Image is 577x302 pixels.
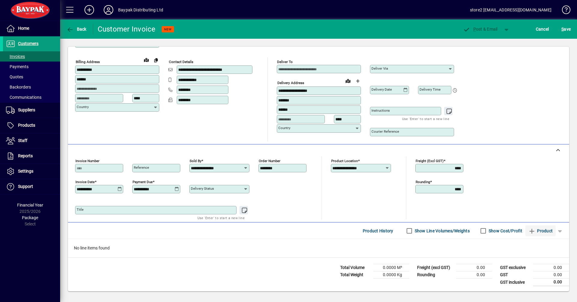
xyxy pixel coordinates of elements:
a: Home [3,21,60,36]
span: Financial Year [17,203,43,207]
td: 0.0000 M³ [373,264,409,271]
td: Rounding [414,271,456,279]
span: Back [66,27,87,32]
span: Staff [18,138,27,143]
button: Cancel [534,24,551,35]
mat-label: Order number [259,159,280,163]
td: Freight (excl GST) [414,264,456,271]
span: ave [561,24,571,34]
mat-label: Payment due [133,180,153,184]
mat-hint: Use 'Enter' to start a new line [197,214,245,221]
mat-label: Product location [331,159,358,163]
td: 0.00 [456,271,492,279]
span: S [561,27,564,32]
mat-label: Delivery time [420,87,441,92]
label: Show Line Volumes/Weights [414,228,470,234]
mat-label: Deliver To [277,60,293,64]
a: Reports [3,149,60,164]
a: Backorders [3,82,60,92]
div: Customer Invoice [98,24,156,34]
span: P [473,27,476,32]
a: Quotes [3,72,60,82]
label: Show Cost/Profit [487,228,522,234]
td: 0.00 [533,271,569,279]
button: Add [80,5,99,15]
span: Cancel [536,24,549,34]
button: Product [525,225,556,236]
a: View on map [142,55,151,65]
button: Choose address [353,76,362,86]
mat-label: Delivery status [191,186,214,191]
app-page-header-button: Back [60,24,93,35]
a: Support [3,179,60,194]
div: No line items found [68,239,569,257]
button: Product History [360,225,396,236]
span: Settings [18,169,33,174]
button: Profile [99,5,118,15]
a: Knowledge Base [557,1,569,21]
mat-label: Deliver via [371,66,388,71]
mat-label: Invoice date [75,180,95,184]
span: Products [18,123,35,128]
button: Post & Email [460,24,501,35]
mat-label: Country [77,105,89,109]
span: Communications [6,95,41,100]
td: GST exclusive [497,264,533,271]
a: Staff [3,133,60,148]
span: Customers [18,41,38,46]
span: Product [528,226,553,236]
span: Package [22,215,38,220]
div: store2 [EMAIL_ADDRESS][DOMAIN_NAME] [470,5,551,15]
td: GST inclusive [497,279,533,286]
td: Total Weight [337,271,373,279]
mat-label: Delivery date [371,87,392,92]
span: Home [18,26,29,31]
span: Backorders [6,85,31,89]
mat-label: Courier Reference [371,129,399,134]
span: Product History [363,226,393,236]
mat-hint: Use 'Enter' to start a new line [402,115,449,122]
button: Copy to Delivery address [151,55,161,65]
a: Products [3,118,60,133]
a: Invoices [3,51,60,62]
span: Reports [18,153,33,158]
td: 0.00 [533,264,569,271]
mat-label: Invoice number [75,159,99,163]
mat-label: Freight (excl GST) [416,159,444,163]
a: View on map [343,76,353,86]
button: Save [560,24,572,35]
mat-label: Instructions [371,108,390,113]
span: Suppliers [18,107,35,112]
mat-label: Country [278,126,290,130]
a: Communications [3,92,60,102]
mat-label: Rounding [416,180,430,184]
span: Support [18,184,33,189]
span: ost & Email [463,27,498,32]
span: Payments [6,64,29,69]
td: 0.00 [456,264,492,271]
span: Invoices [6,54,25,59]
a: Payments [3,62,60,72]
td: GST [497,271,533,279]
mat-label: Reference [134,165,149,170]
span: NEW [164,27,172,31]
td: 0.0000 Kg [373,271,409,279]
span: Quotes [6,74,23,79]
mat-label: Title [77,207,84,212]
td: Total Volume [337,264,373,271]
div: Baypak Distributing Ltd [118,5,163,15]
a: Suppliers [3,103,60,118]
mat-label: Sold by [190,159,201,163]
td: 0.00 [533,279,569,286]
button: Back [65,24,88,35]
a: Settings [3,164,60,179]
